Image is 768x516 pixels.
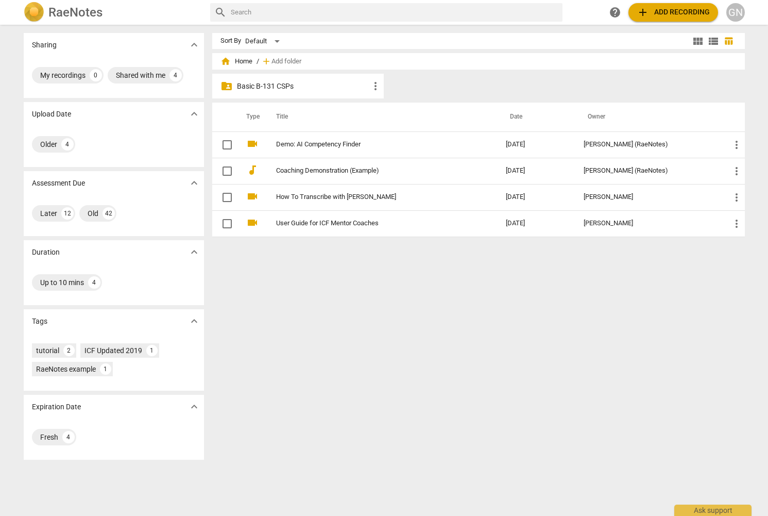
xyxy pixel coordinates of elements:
span: expand_more [188,315,200,327]
div: 42 [103,207,115,220]
span: add [637,6,649,19]
span: Add recording [637,6,710,19]
button: Show more [186,313,202,329]
span: audiotrack [246,164,259,176]
td: [DATE] [498,210,575,237]
button: Upload [628,3,718,22]
a: LogoRaeNotes [24,2,202,23]
th: Date [498,103,575,131]
div: 2 [63,345,75,356]
td: [DATE] [498,158,575,184]
input: Search [231,4,558,21]
div: ICF Updated 2019 [84,345,142,356]
td: [DATE] [498,184,575,210]
div: 1 [146,345,158,356]
a: Demo: AI Competency Finder [276,141,469,148]
button: List view [706,34,721,49]
button: Table view [721,34,737,49]
span: expand_more [188,246,200,258]
span: videocam [246,138,259,150]
p: Sharing [32,40,57,51]
button: GN [726,3,745,22]
span: view_list [707,35,720,47]
div: 4 [61,138,74,151]
th: Title [264,103,498,131]
span: videocam [246,190,259,203]
span: expand_more [188,401,200,413]
a: How To Transcribe with [PERSON_NAME] [276,193,469,201]
div: 0 [90,69,102,81]
h2: RaeNotes [48,5,103,20]
p: Basic B-131 CSPs [237,81,370,92]
a: User Guide for ICF Mentor Coaches [276,220,469,227]
div: 12 [61,207,74,220]
div: [PERSON_NAME] (RaeNotes) [584,167,714,175]
p: Expiration Date [32,402,81,412]
span: Add folder [271,58,301,65]
div: Sort By [220,37,241,45]
img: Logo [24,2,44,23]
span: folder_shared [220,80,233,92]
p: Upload Date [32,109,71,120]
div: Up to 10 mins [40,277,84,288]
span: home [220,56,231,66]
div: [PERSON_NAME] [584,220,714,227]
span: view_module [692,35,704,47]
div: 4 [88,276,100,289]
span: help [609,6,621,19]
div: Fresh [40,432,58,442]
div: Ask support [674,505,752,516]
span: more_vert [730,191,743,204]
th: Type [238,103,264,131]
div: Old [88,208,98,219]
span: expand_more [188,108,200,120]
p: Assessment Due [32,178,85,189]
th: Owner [575,103,722,131]
div: RaeNotes example [36,364,96,374]
span: table_chart [724,36,733,46]
div: Older [40,139,57,149]
a: Help [606,3,624,22]
span: add [261,56,271,66]
button: Show more [186,175,202,191]
a: Coaching Demonstration (Example) [276,167,469,175]
div: [PERSON_NAME] (RaeNotes) [584,141,714,148]
span: search [214,6,227,19]
div: Default [245,33,283,49]
span: more_vert [730,139,743,151]
div: Shared with me [116,70,165,80]
span: videocam [246,217,259,229]
div: tutorial [36,345,59,356]
span: more_vert [730,165,743,177]
div: [PERSON_NAME] [584,193,714,201]
div: 4 [62,431,75,443]
span: more_vert [730,218,743,230]
p: Duration [32,247,60,258]
button: Tile view [690,34,706,49]
p: Tags [32,316,47,327]
button: Show more [186,244,202,260]
div: 1 [100,363,111,375]
span: more_vert [369,80,382,92]
div: Later [40,208,57,219]
button: Show more [186,399,202,414]
span: expand_more [188,39,200,51]
span: expand_more [188,177,200,189]
div: My recordings [40,70,86,80]
div: 4 [169,69,182,81]
span: Home [220,56,252,66]
button: Show more [186,37,202,53]
td: [DATE] [498,131,575,158]
span: / [257,58,259,65]
button: Show more [186,106,202,122]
